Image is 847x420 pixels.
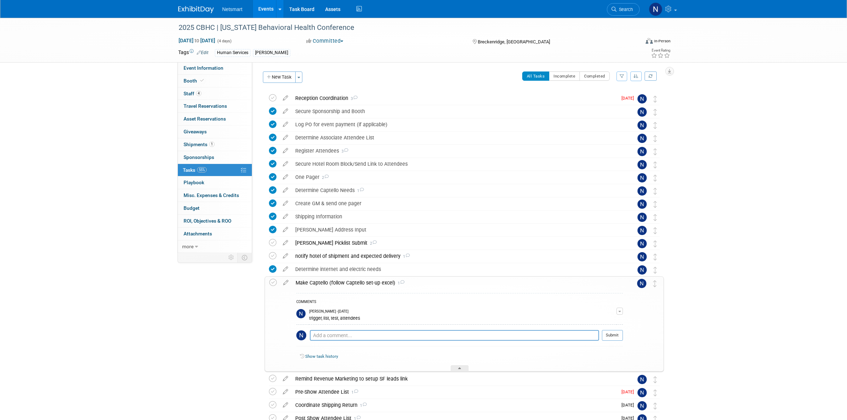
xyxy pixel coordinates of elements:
[184,231,212,236] span: Attachments
[182,244,194,249] span: more
[602,330,623,341] button: Submit
[549,71,580,81] button: Incomplete
[319,175,329,180] span: 2
[637,200,647,209] img: Nina Finn
[178,87,252,100] a: Staff4
[292,263,623,275] div: Determine internet and electric needs
[296,299,623,306] div: COMMENTS
[653,280,657,287] i: Move task
[653,403,657,409] i: Move task
[348,96,358,101] span: 3
[184,91,201,96] span: Staff
[305,354,338,359] a: Show task history
[279,108,292,115] a: edit
[637,226,647,235] img: Nina Finn
[637,401,647,410] img: Nina Finn
[279,200,292,207] a: edit
[637,375,647,384] img: Nina Finn
[654,38,671,44] div: In-Person
[621,389,637,394] span: [DATE]
[621,96,637,101] span: [DATE]
[358,403,367,408] span: 1
[607,3,640,16] a: Search
[184,142,215,147] span: Shipments
[309,309,349,314] span: [PERSON_NAME] - [DATE]
[178,176,252,189] a: Playbook
[292,145,623,157] div: Register Attendees
[184,180,204,185] span: Playbook
[355,188,364,193] span: 1
[176,21,629,34] div: 2025 CBHC | [US_STATE] Behavioral Health Conference
[196,91,201,96] span: 4
[292,132,623,144] div: Determine Associate Attendee List
[184,129,207,134] span: Giveaways
[637,186,647,196] img: Nina Finn
[292,224,623,236] div: [PERSON_NAME] Address Input
[292,250,623,262] div: notify hotel of shipment and expected delivery
[178,49,208,57] td: Tags
[598,37,671,48] div: Event Format
[178,126,252,138] a: Giveaways
[653,148,657,155] i: Move task
[225,253,238,262] td: Personalize Event Tab Strip
[292,158,623,170] div: Secure Hotel Room Block/Send Link to Attendees
[621,403,637,408] span: [DATE]
[292,171,623,183] div: One Pager
[279,134,292,141] a: edit
[194,38,200,43] span: to
[292,237,623,249] div: [PERSON_NAME] Picklist Submit
[653,214,657,221] i: Move task
[309,314,616,321] div: trigger, list, test, attendees
[279,253,292,259] a: edit
[292,118,623,131] div: Log PO for event payment (if applicable)
[178,75,252,87] a: Booth
[653,227,657,234] i: Move task
[184,205,200,211] span: Budget
[279,389,292,395] a: edit
[178,6,214,13] img: ExhibitDay
[292,386,617,398] div: Pre-Show Attendee List
[237,253,252,262] td: Toggle Event Tabs
[651,49,670,52] div: Event Rating
[253,49,290,57] div: [PERSON_NAME]
[292,373,623,385] div: Remind Revenue Marketing to setup SF leads link
[653,267,657,273] i: Move task
[646,38,653,44] img: Format-Inperson.png
[215,49,250,57] div: Human Services
[653,188,657,195] i: Move task
[178,228,252,240] a: Attachments
[178,189,252,202] a: Misc. Expenses & Credits
[645,71,657,81] a: Refresh
[349,390,358,395] span: 1
[478,39,550,44] span: Breckenridge, [GEOGRAPHIC_DATA]
[653,122,657,129] i: Move task
[279,174,292,180] a: edit
[522,71,550,81] button: All Tasks
[197,50,208,55] a: Edit
[184,78,205,84] span: Booth
[178,138,252,151] a: Shipments1
[178,151,252,164] a: Sponsorships
[401,254,410,259] span: 1
[292,277,623,289] div: Make Captello (follow Captello set-up excel)
[579,71,610,81] button: Completed
[279,402,292,408] a: edit
[637,388,647,397] img: Nina Finn
[279,240,292,246] a: edit
[279,187,292,193] a: edit
[279,227,292,233] a: edit
[279,266,292,272] a: edit
[637,173,647,182] img: Nina Finn
[279,376,292,382] a: edit
[339,149,348,154] span: 3
[653,389,657,396] i: Move task
[178,215,252,227] a: ROI, Objectives & ROO
[184,65,223,71] span: Event Information
[184,192,239,198] span: Misc. Expenses & Credits
[653,109,657,116] i: Move task
[280,280,292,286] a: edit
[183,167,207,173] span: Tasks
[292,105,623,117] div: Secure Sponsorship and Booth
[178,62,252,74] a: Event Information
[222,6,243,12] span: Netsmart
